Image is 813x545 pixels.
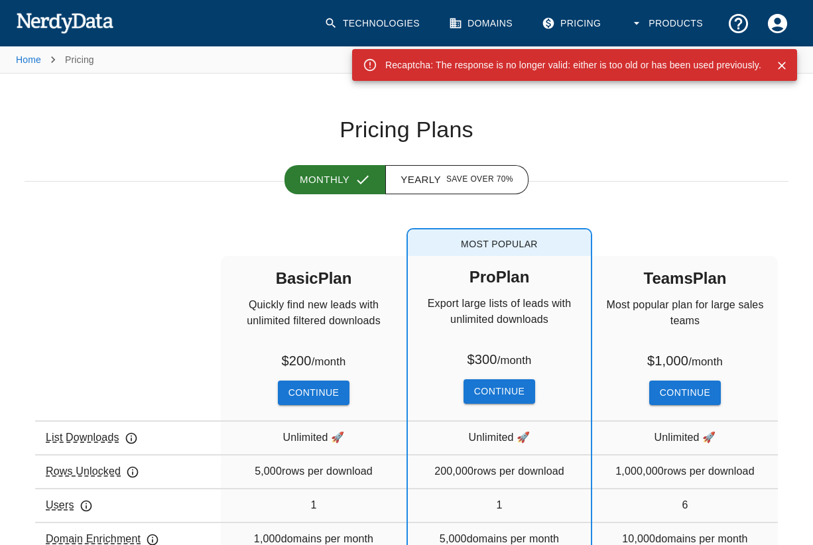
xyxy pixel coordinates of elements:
a: Technologies [316,4,430,43]
h5: Pro Plan [469,256,530,296]
h5: Teams Plan [644,257,727,297]
p: Rows Unlocked [46,463,139,479]
nav: breadcrumb [16,46,94,73]
div: Recaptcha: The response is no longer valid: either is too old or has been used previously. [385,53,761,77]
p: Users [46,497,93,513]
div: 6 [592,488,778,521]
div: 1 [221,488,407,521]
small: / month [497,354,532,367]
p: Quickly find new leads with unlimited filtered downloads [221,297,407,350]
p: Most popular plan for large sales teams [592,297,778,350]
h5: Basic Plan [276,257,352,297]
div: 5,000 rows per download [221,454,407,487]
h6: $ 1,000 [647,350,723,370]
div: 1 [408,488,591,521]
span: Most Popular [408,229,591,256]
div: 1,000,000 rows per download [592,454,778,487]
button: Products [622,4,714,43]
span: Save over 70% [446,173,513,186]
small: / month [688,355,723,368]
h1: Pricing Plans [25,116,788,144]
h6: $ 200 [282,350,346,370]
img: NerdyData.com [16,9,113,36]
iframe: Drift Widget Chat Controller [747,451,797,501]
a: Domains [441,4,523,43]
button: Monthly [284,165,386,194]
div: Unlimited 🚀 [592,420,778,454]
a: Home [16,54,41,65]
div: 200,000 rows per download [408,454,591,487]
p: List Downloads [46,430,138,446]
button: Continue [464,379,535,404]
div: Unlimited 🚀 [408,420,591,454]
p: Pricing [65,53,94,66]
button: Continue [278,381,349,405]
button: Yearly Save over 70% [385,165,529,194]
button: Support and Documentation [719,4,758,43]
h6: $ 300 [468,349,532,369]
button: Account Settings [758,4,797,43]
p: Export large lists of leads with unlimited downloads [408,296,591,349]
small: / month [312,355,346,368]
button: Continue [649,381,721,405]
a: Pricing [534,4,611,43]
div: Unlimited 🚀 [221,420,407,454]
button: Close [772,56,792,76]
